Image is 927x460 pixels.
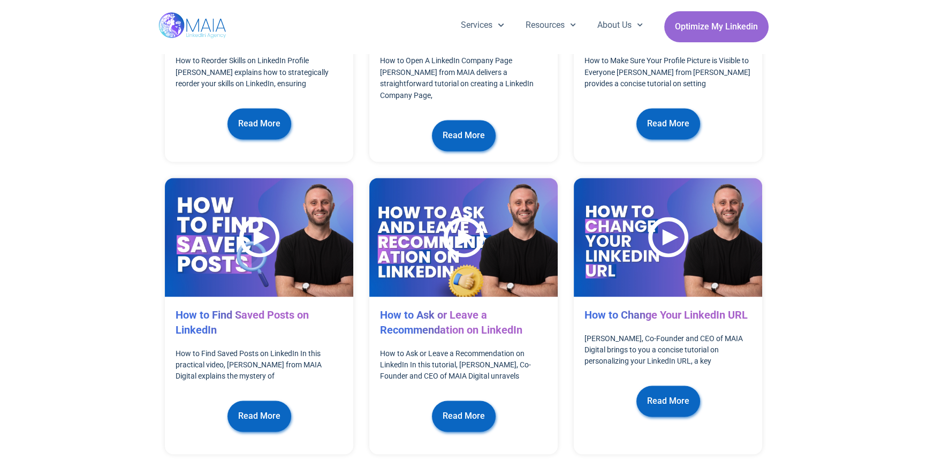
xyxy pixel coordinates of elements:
[647,391,689,411] span: Read More
[450,11,654,39] nav: Menu
[238,114,280,134] span: Read More
[515,11,587,39] a: Resources
[432,120,496,151] a: Read More
[176,307,343,337] h1: How to Find Saved Posts on LinkedIn
[584,333,751,367] p: [PERSON_NAME], Co-Founder and CEO of MAIA Digital brings to you a concise tutorial on personalizi...
[587,11,654,39] a: About Us
[176,55,343,89] p: How to Reorder Skills on LinkedIn Profile [PERSON_NAME] explains how to strategically reorder you...
[432,401,496,432] a: Read More
[584,55,751,89] p: How to Make Sure Your Profile Picture is Visible to Everyone [PERSON_NAME] from [PERSON_NAME] pro...
[443,406,485,426] span: Read More
[636,108,700,139] a: Read More
[176,348,343,382] p: How to Find Saved Posts on LinkedIn In this practical video, [PERSON_NAME] from MAIA Digital expl...
[647,114,689,134] span: Read More
[443,125,485,146] span: Read More
[380,307,547,337] h1: How to Ask or Leave a Recommendation on LinkedIn
[227,108,291,139] a: Read More
[238,406,280,426] span: Read More
[636,386,700,417] a: Read More
[450,11,514,39] a: Services
[675,17,758,37] span: Optimize My Linkedin
[380,55,547,101] p: How to Open A LinkedIn Company Page [PERSON_NAME] from MAIA delivers a straightforward tutorial o...
[380,348,547,382] p: How to Ask or Leave a Recommendation on LinkedIn In this tutorial, [PERSON_NAME], Co-Founder and ...
[584,307,751,322] h1: How to Change Your LinkedIn URL
[664,11,769,42] a: Optimize My Linkedin
[227,401,291,432] a: Read More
